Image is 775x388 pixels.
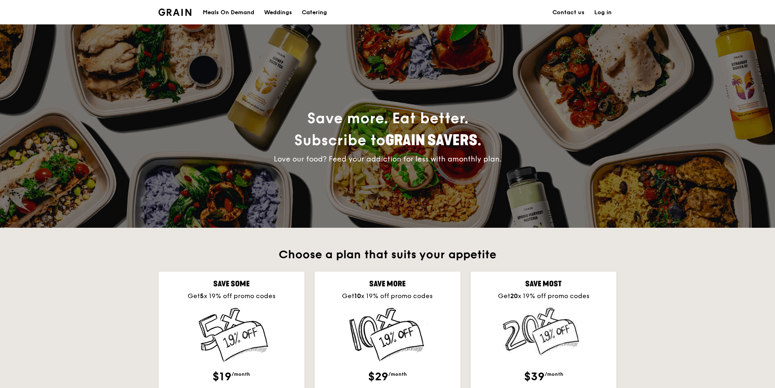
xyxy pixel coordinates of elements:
[347,307,427,362] img: Save 10 Times
[200,292,204,300] strong: 5
[477,278,610,290] div: Save most
[388,371,407,377] span: /month
[321,291,454,301] div: Get x 19% off promo codes
[368,370,388,384] span: $29
[232,371,250,377] span: /month
[279,248,496,262] span: Choose a plan that suits your appetite
[294,132,481,149] span: Subscribe to .
[385,132,477,149] span: Grain Savers
[264,0,292,25] div: Weddings
[524,370,545,384] span: $39
[545,371,563,377] span: /month
[294,110,481,149] span: Save more. Eat better.
[321,278,454,290] div: Save more
[191,307,271,363] img: Save 5 times
[259,0,297,25] a: Weddings
[354,292,361,300] strong: 10
[452,155,502,163] span: monthly plan.
[302,0,327,25] div: Catering
[165,291,298,301] div: Get x 19% off promo codes
[477,291,610,301] div: Get x 19% off promo codes
[203,0,254,25] div: Meals On Demand
[589,0,617,25] a: Log in
[212,370,232,384] span: $19
[165,278,298,290] div: Save some
[158,9,191,16] img: Grain
[548,0,589,25] a: Contact us
[503,307,584,356] img: Save 20 Times
[274,155,502,163] span: Love our food? Feed your addiction for less with a
[297,0,332,25] a: Catering
[510,292,518,300] strong: 20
